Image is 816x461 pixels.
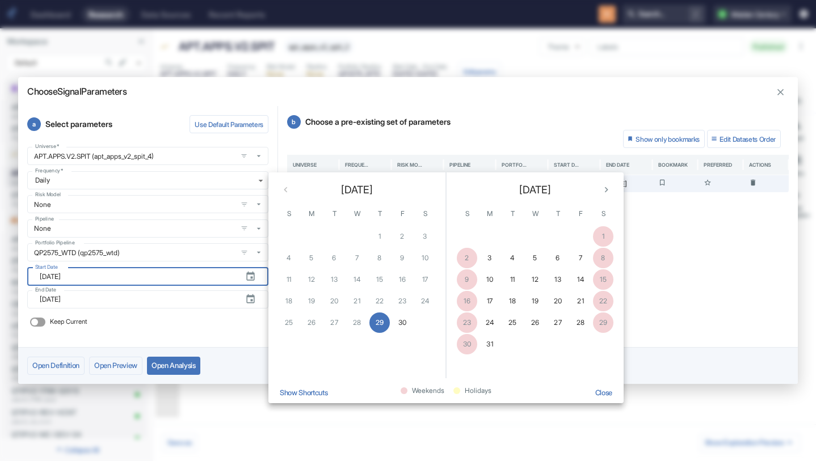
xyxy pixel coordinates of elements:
[479,202,500,225] span: Monday
[630,158,643,171] button: Sort
[18,77,798,97] h2: Choose Signal Parameters
[598,181,615,198] button: Next month
[238,198,251,211] button: open filters
[479,269,500,290] button: 10
[548,269,568,290] button: 13
[40,290,236,308] input: yyyy-mm-dd
[27,171,268,189] div: Daily
[502,291,523,311] button: 18
[147,357,200,375] button: Open Analysis
[600,175,653,192] div: 2025-09-01
[581,158,595,171] button: Sort
[238,150,251,163] button: open filters
[238,246,251,259] button: open filters
[392,312,413,333] button: 30
[279,202,299,225] span: Sunday
[190,115,268,133] button: Use Default Parameters
[293,162,317,168] div: Universe
[479,291,500,311] button: 17
[341,182,373,197] span: [DATE]
[554,162,581,168] div: Start Date
[502,312,523,333] button: 25
[707,130,781,148] button: Edit Datasets Order
[369,202,390,225] span: Thursday
[704,162,732,168] div: Preferred
[238,222,251,235] button: open filters
[35,286,56,293] label: End Date
[317,158,331,171] button: Sort
[35,142,60,150] label: Universe
[548,291,568,311] button: 20
[449,162,470,168] div: Pipeline
[471,158,485,171] button: Sort
[502,269,523,290] button: 11
[502,202,523,225] span: Tuesday
[529,158,542,171] button: Sort
[35,239,75,246] label: Portfolio Pipeline
[27,115,190,133] p: Select parameters
[548,312,568,333] button: 27
[749,162,771,168] div: Actions
[570,202,591,225] span: Friday
[525,248,545,268] button: 5
[275,383,332,403] button: Show Shortcuts
[502,248,523,268] button: 4
[415,202,435,225] span: Saturday
[27,117,41,131] span: a
[50,317,87,327] span: Keep Current
[479,312,500,333] button: 24
[593,202,613,225] span: Saturday
[397,162,424,168] div: Risk Model
[548,248,568,268] button: 6
[35,215,54,222] label: Pipeline
[502,162,528,168] div: Portfolio Pipeline
[570,269,591,290] button: 14
[570,248,591,268] button: 7
[658,162,688,168] div: Bookmark
[369,312,390,333] button: 29
[345,162,372,168] div: Frequency
[324,202,344,225] span: Tuesday
[287,115,301,129] span: b
[548,202,568,225] span: Thursday
[392,202,413,225] span: Friday
[372,158,386,171] button: Sort
[479,334,500,354] button: 31
[606,162,629,168] div: End Date
[479,248,500,268] button: 3
[89,357,142,375] button: Open Preview
[27,243,268,261] span: QP2575_WTD (qp2575_wtd)
[347,202,367,225] span: Wednesday
[525,269,545,290] button: 12
[35,167,64,174] label: Frequency
[27,357,85,375] button: Open Definition
[570,312,591,333] button: 28
[424,158,438,171] button: Sort
[570,291,591,311] button: 21
[40,268,236,286] input: yyyy-mm-dd
[35,263,58,270] label: Start Date
[519,182,551,197] span: [DATE]
[525,312,545,333] button: 26
[525,291,545,311] button: 19
[412,387,444,394] span: Weekends
[465,387,491,394] span: Holidays
[591,383,617,403] button: Close
[35,191,61,198] label: Risk Model
[457,202,477,225] span: Sunday
[27,147,268,165] span: APT.APPS.V2.SPIT (apt_apps_v2_spit_4)
[301,202,322,225] span: Monday
[287,115,789,129] p: Choose a pre-existing set of parameters
[623,130,705,148] button: Show only bookmarks
[525,202,545,225] span: Wednesday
